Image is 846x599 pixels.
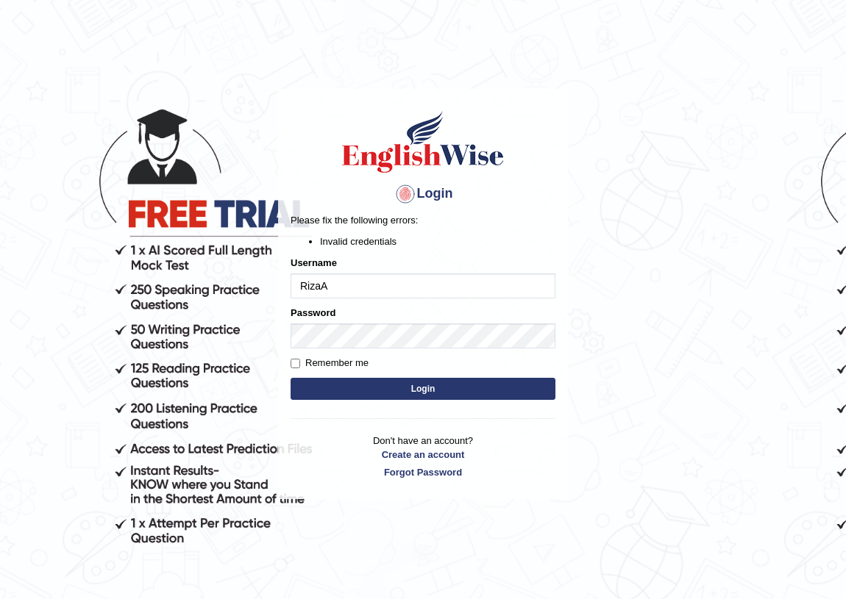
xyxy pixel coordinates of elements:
[291,378,555,400] button: Login
[291,356,369,370] label: Remember me
[291,359,300,368] input: Remember me
[291,306,335,320] label: Password
[320,234,555,248] li: Invalid credentials
[291,182,555,206] h4: Login
[339,109,507,175] img: Logo of English Wise sign in for intelligent practice with AI
[291,213,555,227] p: Please fix the following errors:
[291,256,337,270] label: Username
[291,434,555,479] p: Don't have an account?
[291,465,555,479] a: Forgot Password
[291,448,555,462] a: Create an account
